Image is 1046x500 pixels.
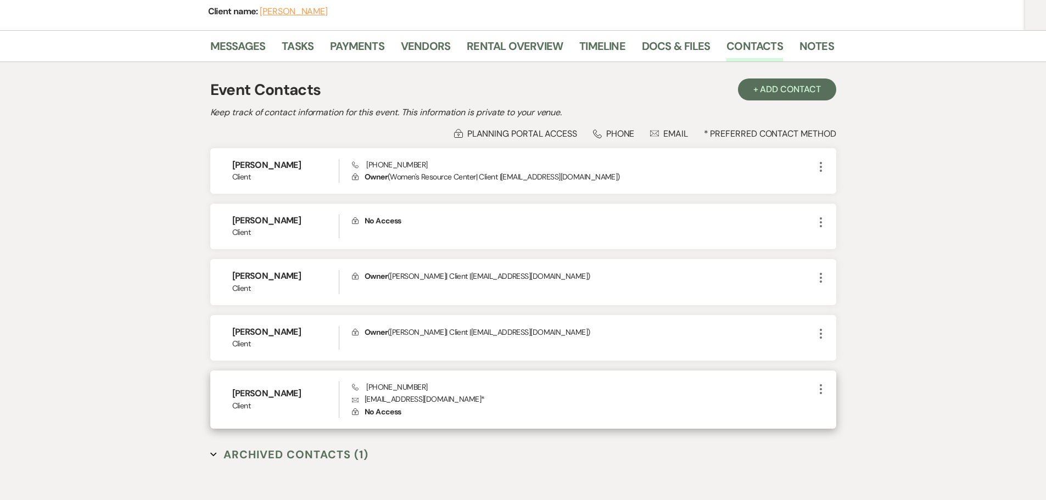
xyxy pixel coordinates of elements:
[352,160,427,170] span: [PHONE_NUMBER]
[208,5,260,17] span: Client name:
[210,37,266,61] a: Messages
[650,128,688,139] div: Email
[232,270,339,282] h6: [PERSON_NAME]
[232,338,339,350] span: Client
[467,37,563,61] a: Rental Overview
[454,128,577,139] div: Planning Portal Access
[352,270,814,282] p: ( [PERSON_NAME] | Client | [EMAIL_ADDRESS][DOMAIN_NAME] )
[232,387,339,400] h6: [PERSON_NAME]
[210,106,836,119] h2: Keep track of contact information for this event. This information is private to your venue.
[210,128,836,139] div: * Preferred Contact Method
[365,327,388,337] span: Owner
[210,446,369,463] button: Archived Contacts (1)
[232,283,339,294] span: Client
[726,37,783,61] a: Contacts
[232,171,339,183] span: Client
[232,159,339,171] h6: [PERSON_NAME]
[352,393,814,405] p: [EMAIL_ADDRESS][DOMAIN_NAME] *
[330,37,384,61] a: Payments
[579,37,625,61] a: Timeline
[593,128,635,139] div: Phone
[799,37,834,61] a: Notes
[365,216,401,226] span: No Access
[352,382,427,392] span: [PHONE_NUMBER]
[365,271,388,281] span: Owner
[232,215,339,227] h6: [PERSON_NAME]
[232,227,339,238] span: Client
[210,78,321,102] h1: Event Contacts
[365,172,388,182] span: Owner
[352,171,814,183] p: ( Women's Resource Center | Client | [EMAIL_ADDRESS][DOMAIN_NAME] )
[738,78,836,100] button: + Add Contact
[232,326,339,338] h6: [PERSON_NAME]
[401,37,450,61] a: Vendors
[232,400,339,412] span: Client
[365,407,401,417] span: No Access
[282,37,314,61] a: Tasks
[352,326,814,338] p: ( [PERSON_NAME] | Client | [EMAIL_ADDRESS][DOMAIN_NAME] )
[260,7,328,16] button: [PERSON_NAME]
[642,37,710,61] a: Docs & Files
